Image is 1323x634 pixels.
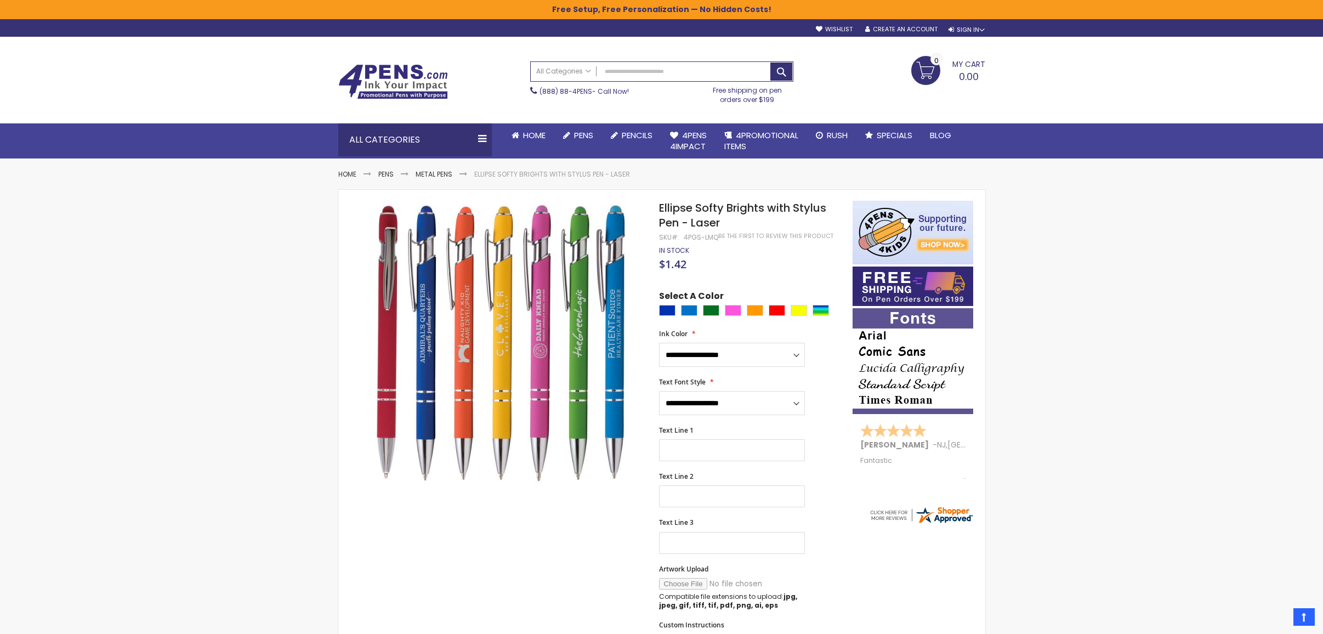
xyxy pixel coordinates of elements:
iframe: Reseñas de Clientes en Google [1233,604,1323,634]
span: Rush [827,129,848,141]
span: - , [933,439,1028,450]
span: Pencils [622,129,652,141]
a: Home [338,169,356,179]
a: Metal Pens [416,169,452,179]
span: Ink Color [659,329,688,338]
div: Red [769,305,785,316]
div: Pink [725,305,741,316]
span: Home [523,129,546,141]
span: Pens [574,129,593,141]
a: Rush [807,123,856,148]
span: Text Font Style [659,377,706,387]
a: Wishlist [816,25,853,33]
a: Create an Account [865,25,938,33]
div: Fantastic [860,457,967,480]
img: font-personalization-examples [853,308,973,414]
a: All Categories [531,62,597,80]
span: Custom Instructions [659,620,724,630]
strong: jpg, jpeg, gif, tiff, tif, pdf, png, ai, eps [659,592,797,610]
span: [PERSON_NAME] [860,439,933,450]
li: Ellipse Softy Brights with Stylus Pen - Laser [474,170,630,179]
span: Text Line 2 [659,472,694,481]
span: - Call Now! [540,87,629,96]
span: 0 [934,55,939,66]
a: (888) 88-4PENS [540,87,592,96]
a: Specials [856,123,921,148]
a: Pens [378,169,394,179]
a: 4Pens4impact [661,123,716,159]
div: Orange [747,305,763,316]
div: Blue [659,305,675,316]
img: 4Pens Custom Pens and Promotional Products [338,64,448,99]
img: Free shipping on orders over $199 [853,267,973,306]
span: 0.00 [959,70,979,83]
div: Assorted [813,305,829,316]
span: Specials [877,129,912,141]
span: 4PROMOTIONAL ITEMS [724,129,798,152]
a: Blog [921,123,960,148]
strong: SKU [659,233,679,242]
span: Blog [930,129,951,141]
img: Ellipse Softy Brights with Stylus Pen - Laser [360,199,645,484]
img: 4pens 4 kids [853,201,973,264]
span: Artwork Upload [659,564,708,574]
a: Pencils [602,123,661,148]
span: Text Line 1 [659,426,694,435]
span: Ellipse Softy Brights with Stylus Pen - Laser [659,200,826,230]
p: Compatible file extensions to upload: [659,592,805,610]
span: 4Pens 4impact [670,129,707,152]
span: Select A Color [659,290,724,305]
span: In stock [659,246,689,255]
span: All Categories [536,67,591,76]
span: Text Line 3 [659,518,694,527]
a: 0.00 0 [911,56,985,83]
a: Be the first to review this product [718,232,833,240]
a: 4PROMOTIONALITEMS [716,123,807,159]
a: Pens [554,123,602,148]
span: $1.42 [659,257,686,271]
div: Blue Light [681,305,697,316]
div: Availability [659,246,689,255]
div: Free shipping on pen orders over $199 [701,82,793,104]
div: Green [703,305,719,316]
div: 4PGS-LMQ [684,233,718,242]
img: 4pens.com widget logo [868,505,974,525]
div: All Categories [338,123,492,156]
a: 4pens.com certificate URL [868,518,974,527]
span: NJ [937,439,946,450]
div: Sign In [949,26,985,34]
span: [GEOGRAPHIC_DATA] [947,439,1028,450]
div: Yellow [791,305,807,316]
a: Home [503,123,554,148]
